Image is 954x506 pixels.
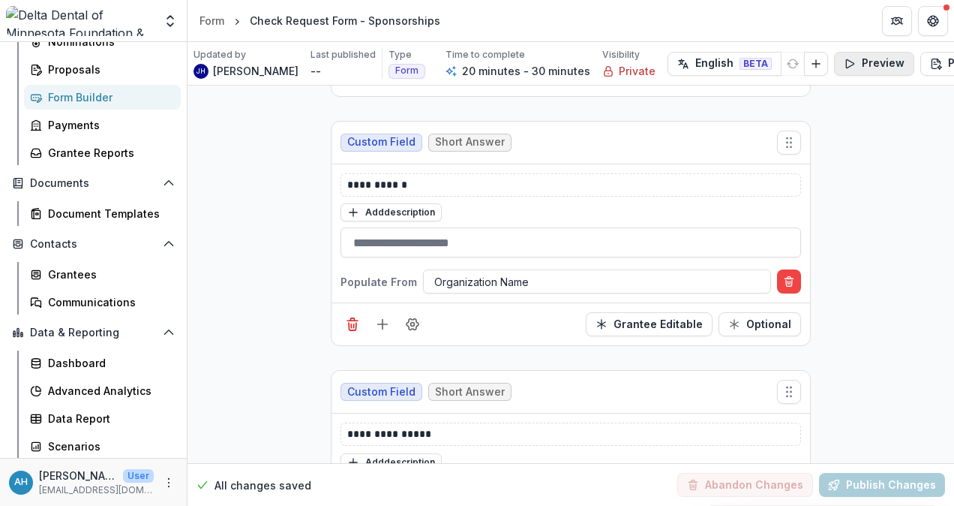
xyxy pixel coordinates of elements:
p: 20 minutes - 30 minutes [462,63,590,79]
span: Custom Field [347,136,415,149]
a: Grantee Reports [24,140,181,165]
div: Grantees [48,267,169,282]
span: Data & Reporting [30,327,157,339]
p: Populate From [340,274,417,290]
p: Time to complete [445,48,525,62]
span: Documents [30,177,157,190]
button: Preview [834,52,914,76]
nav: breadcrumb [193,10,446,32]
a: Form Builder [24,85,181,110]
p: [PERSON_NAME] [213,63,298,79]
a: Grantees [24,262,181,287]
button: Delete condition [777,270,801,294]
p: [PERSON_NAME] [39,468,117,483]
button: Refresh Translation [781,52,805,76]
p: [EMAIL_ADDRESS][DOMAIN_NAME] [39,483,154,497]
p: All changes saved [214,477,311,493]
div: John Howe [196,68,205,74]
a: Payments [24,113,181,137]
button: Move field [777,380,801,404]
button: Add Language [804,52,828,76]
button: Open entity switcher [160,6,181,36]
div: Payments [48,117,169,133]
button: Add field [370,312,394,336]
p: -- [310,63,321,79]
p: Private [619,63,655,79]
button: Get Help [918,6,948,36]
div: Data Report [48,411,169,426]
div: Grantee Reports [48,145,169,161]
a: Form [193,10,230,32]
span: Contacts [30,238,157,251]
p: Updated by [193,48,246,62]
p: User [123,469,154,483]
a: Proposals [24,57,181,82]
button: Field Settings [400,312,424,336]
p: Visibility [602,48,640,62]
span: Form [395,65,418,76]
div: Form Builder [48,89,169,105]
div: Check Request Form - Sponsorships [250,13,440,29]
a: Communications [24,290,181,315]
button: Abandon Changes [677,473,813,497]
a: Data Report [24,406,181,431]
div: Form [199,13,224,29]
a: Document Templates [24,201,181,226]
button: Adddescription [340,203,442,221]
a: Advanced Analytics [24,378,181,403]
button: More [160,474,178,492]
div: Scenarios [48,438,169,454]
a: Scenarios [24,434,181,459]
p: Last published [310,48,376,62]
a: Dashboard [24,351,181,375]
button: Read Only Toggle [586,312,712,336]
div: Dashboard [48,355,169,371]
button: Open Contacts [6,232,181,256]
button: Partners [882,6,912,36]
button: Required [718,312,801,336]
button: Delete field [340,312,364,336]
div: Annessa Hicks [14,477,28,487]
div: Document Templates [48,206,169,221]
div: Advanced Analytics [48,383,169,399]
img: Delta Dental of Minnesota Foundation & Community Giving logo [6,6,154,36]
p: Type [388,48,412,62]
span: Custom Field [347,386,415,399]
button: Open Documents [6,171,181,195]
button: English BETA [667,52,781,76]
button: Open Data & Reporting [6,321,181,345]
button: Move field [777,131,801,155]
button: Publish Changes [819,473,945,497]
span: Short Answer [435,386,505,399]
button: Adddescription [340,453,442,471]
div: Proposals [48,62,169,77]
div: Communications [48,294,169,310]
span: Short Answer [435,136,505,149]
